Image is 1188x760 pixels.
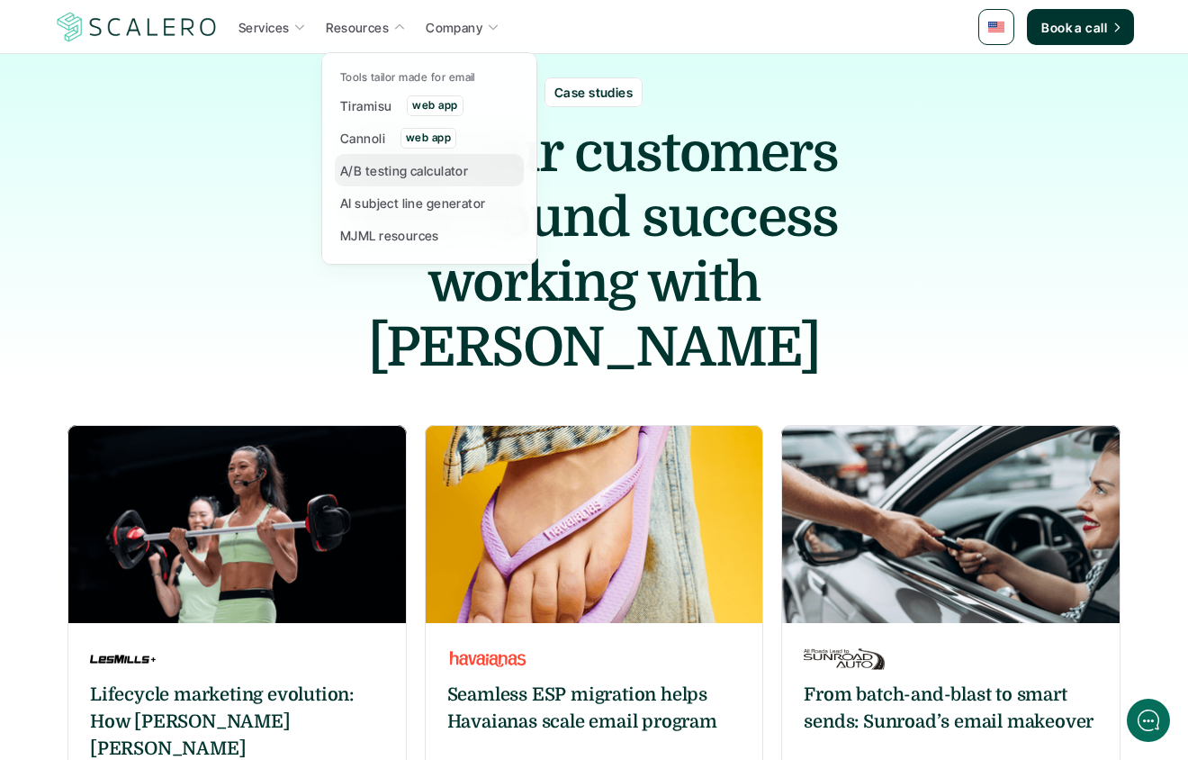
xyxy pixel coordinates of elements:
[1041,18,1107,37] p: Book a call
[116,128,216,142] span: New conversation
[554,83,633,102] p: Case studies
[1127,699,1170,742] iframe: gist-messenger-bubble-iframe
[335,122,524,154] a: Cannoliweb app
[335,219,524,251] a: MJML resources
[340,129,385,148] p: Cannoli
[335,154,524,186] a: A/B testing calculator
[335,89,524,122] a: Tiramisuweb app
[340,96,391,115] p: Tiramisu
[301,121,886,380] h1: How our customers have found success working with [PERSON_NAME]
[14,116,346,154] button: New conversation
[340,226,439,245] p: MJML resources
[426,18,482,37] p: Company
[1027,9,1134,45] a: Book a call
[326,18,389,37] p: Resources
[412,99,457,112] p: web app
[238,18,289,37] p: Services
[54,11,220,43] a: Scalero company logotype
[804,682,1098,736] h6: From batch-and-blast to smart sends: Sunroad’s email makeover
[54,10,220,44] img: Scalero company logotype
[340,161,468,180] p: A/B testing calculator
[335,186,524,219] a: AI subject line generator
[150,629,228,641] span: We run on Gist
[340,71,475,84] p: Tools tailor made for email
[406,131,451,144] p: web app
[340,194,486,213] p: AI subject line generator
[447,682,742,736] h6: Seamless ESP migration helps Havaianas scale email program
